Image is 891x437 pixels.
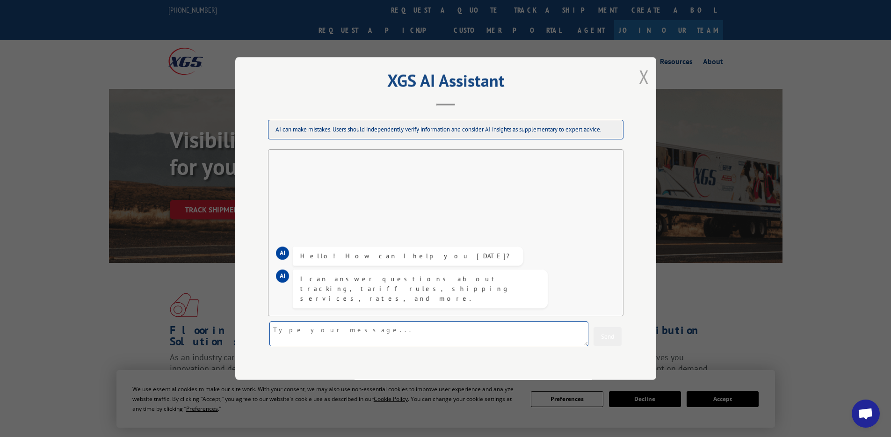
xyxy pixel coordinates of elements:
[300,251,516,261] div: Hello! How can I help you [DATE]?
[300,274,540,304] div: I can answer questions about tracking, tariff rules, shipping services, rates, and more.
[259,74,633,92] h2: XGS AI Assistant
[268,120,623,139] div: AI can make mistakes. Users should independently verify information and consider AI insights as s...
[276,269,289,283] div: AI
[639,64,649,89] button: Close modal
[276,247,289,260] div: AI
[852,400,880,428] a: Open chat
[594,327,622,346] button: Send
